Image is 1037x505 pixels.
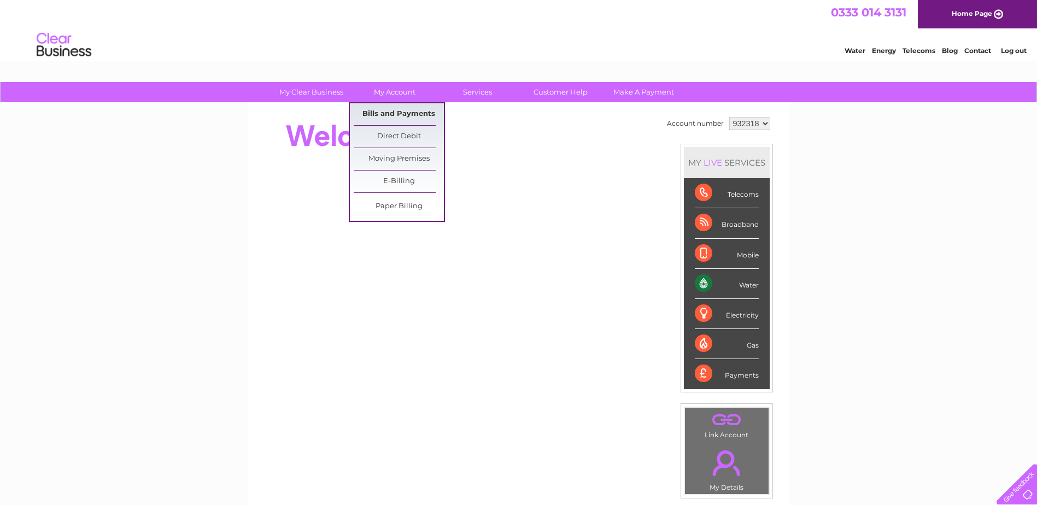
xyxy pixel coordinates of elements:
[1001,46,1027,55] a: Log out
[684,441,769,495] td: My Details
[354,103,444,125] a: Bills and Payments
[831,5,906,19] a: 0333 014 3131
[515,82,606,102] a: Customer Help
[36,28,92,62] img: logo.png
[695,329,759,359] div: Gas
[695,299,759,329] div: Electricity
[695,239,759,269] div: Mobile
[701,157,724,168] div: LIVE
[872,46,896,55] a: Energy
[599,82,689,102] a: Make A Payment
[354,196,444,218] a: Paper Billing
[684,407,769,442] td: Link Account
[684,147,770,178] div: MY SERVICES
[432,82,523,102] a: Services
[695,178,759,208] div: Telecoms
[695,208,759,238] div: Broadband
[964,46,991,55] a: Contact
[942,46,958,55] a: Blog
[695,359,759,389] div: Payments
[688,410,766,430] a: .
[354,126,444,148] a: Direct Debit
[695,269,759,299] div: Water
[266,82,356,102] a: My Clear Business
[349,82,440,102] a: My Account
[903,46,935,55] a: Telecoms
[688,444,766,482] a: .
[261,6,777,53] div: Clear Business is a trading name of Verastar Limited (registered in [GEOGRAPHIC_DATA] No. 3667643...
[354,148,444,170] a: Moving Premises
[664,114,727,133] td: Account number
[845,46,865,55] a: Water
[354,171,444,192] a: E-Billing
